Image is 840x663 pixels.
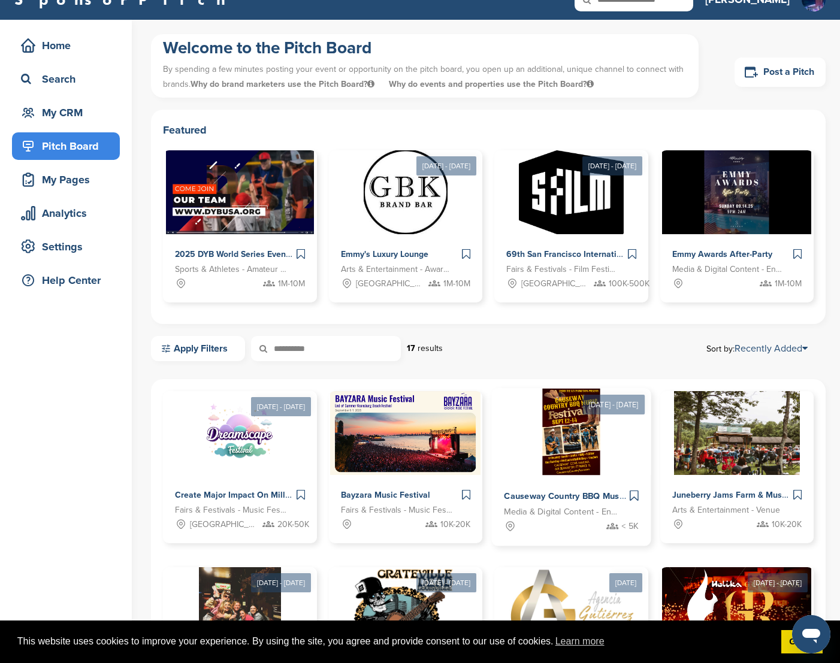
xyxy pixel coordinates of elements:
[175,263,287,276] span: Sports & Athletes - Amateur Sports Leagues
[706,344,808,353] span: Sort by:
[12,32,120,59] a: Home
[662,567,811,651] img: Sponsorpitch &
[582,156,642,175] div: [DATE] - [DATE]
[12,267,120,294] a: Help Center
[18,270,120,291] div: Help Center
[662,150,811,234] img: Sponsorpitch &
[364,150,448,234] img: Sponsorpitch &
[792,615,830,653] iframe: Button to launch messaging window
[191,79,377,89] span: Why do brand marketers use the Pitch Board?
[12,132,120,160] a: Pitch Board
[672,249,772,259] span: Emmy Awards After-Party
[17,632,772,650] span: This website uses cookies to improve your experience. By using the site, you agree and provide co...
[341,263,453,276] span: Arts & Entertainment - Award Show
[18,202,120,224] div: Analytics
[609,573,642,592] div: [DATE]
[175,249,293,259] span: 2025 DYB World Series Events
[494,131,648,302] a: [DATE] - [DATE] Sponsorpitch & 69th San Francisco International Film Festival Fairs & Festivals -...
[621,520,638,534] span: < 5K
[672,504,780,517] span: Arts & Entertainment - Venue
[151,336,245,361] a: Apply Filters
[772,518,802,531] span: 10K-20K
[407,343,415,353] strong: 17
[735,343,808,355] a: Recently Added
[521,277,591,290] span: [GEOGRAPHIC_DATA], [GEOGRAPHIC_DATA]
[389,79,594,89] span: Why do events and properties use the Pitch Board?
[351,567,460,651] img: Sponsorpitch &
[18,236,120,258] div: Settings
[775,277,802,290] span: 1M-10M
[660,150,814,302] a: Sponsorpitch & Emmy Awards After-Party Media & Digital Content - Entertainment 1M-10M
[341,490,430,500] span: Bayzara Music Festival
[554,632,606,650] a: learn more about cookies
[672,490,821,500] span: Juneberry Jams Farm & Music Festival
[329,131,483,302] a: [DATE] - [DATE] Sponsorpitch & Emmy's Luxury Lounge Arts & Entertainment - Award Show [GEOGRAPHIC...
[18,135,120,157] div: Pitch Board
[674,391,800,475] img: Sponsorpitch &
[341,249,428,259] span: Emmy's Luxury Lounge
[18,102,120,123] div: My CRM
[278,277,305,290] span: 1M-10M
[660,391,814,543] a: Sponsorpitch & Juneberry Jams Farm & Music Festival Arts & Entertainment - Venue 10K-20K
[748,573,808,592] div: [DATE] - [DATE]
[735,57,826,87] a: Post a Pitch
[506,263,618,276] span: Fairs & Festivals - Film Festival
[18,169,120,190] div: My Pages
[440,518,470,531] span: 10K-20K
[416,573,476,592] div: [DATE] - [DATE]
[277,518,309,531] span: 20K-50K
[507,567,634,651] img: Sponsorpitch &
[330,391,481,475] img: Sponsorpitch &
[163,372,317,543] a: [DATE] - [DATE] Sponsorpitch & Create Major Impact On Millienials and Genz With Dreamscape Music ...
[443,277,470,290] span: 1M-10M
[542,389,600,476] img: Sponsorpitch &
[251,573,311,592] div: [DATE] - [DATE]
[582,395,645,414] div: [DATE] - [DATE]
[12,233,120,261] a: Settings
[12,199,120,227] a: Analytics
[492,369,651,546] a: [DATE] - [DATE] Sponsorpitch & Causeway Country BBQ Music Festival Media & Digital Content - Ente...
[329,391,483,543] a: Sponsorpitch & Bayzara Music Festival Fairs & Festivals - Music Festival 10K-20K
[175,490,479,500] span: Create Major Impact On Millienials and Genz With Dreamscape Music Festival
[341,504,453,517] span: Fairs & Festivals - Music Festival
[12,166,120,193] a: My Pages
[251,397,311,416] div: [DATE] - [DATE]
[175,504,287,517] span: Fairs & Festivals - Music Festival
[190,518,259,531] span: [GEOGRAPHIC_DATA], [GEOGRAPHIC_DATA]
[18,35,120,56] div: Home
[418,343,443,353] span: results
[781,630,823,654] a: dismiss cookie message
[166,150,314,234] img: Sponsorpitch &
[163,150,317,302] a: Sponsorpitch & 2025 DYB World Series Events Sports & Athletes - Amateur Sports Leagues 1M-10M
[163,122,814,138] h2: Featured
[18,68,120,90] div: Search
[519,150,624,234] img: Sponsorpitch &
[609,277,649,290] span: 100K-500K
[506,249,685,259] span: 69th San Francisco International Film Festival
[12,99,120,126] a: My CRM
[356,277,425,290] span: [GEOGRAPHIC_DATA], [GEOGRAPHIC_DATA]
[163,59,687,95] p: By spending a few minutes posting your event or opportunity on the pitch board, you open up an ad...
[672,263,784,276] span: Media & Digital Content - Entertainment
[198,391,282,475] img: Sponsorpitch &
[12,65,120,93] a: Search
[199,567,281,651] img: Sponsorpitch &
[163,37,687,59] h1: Welcome to the Pitch Board
[504,491,660,502] span: Causeway Country BBQ Music Festival
[416,156,476,175] div: [DATE] - [DATE]
[504,505,620,519] span: Media & Digital Content - Entertainment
